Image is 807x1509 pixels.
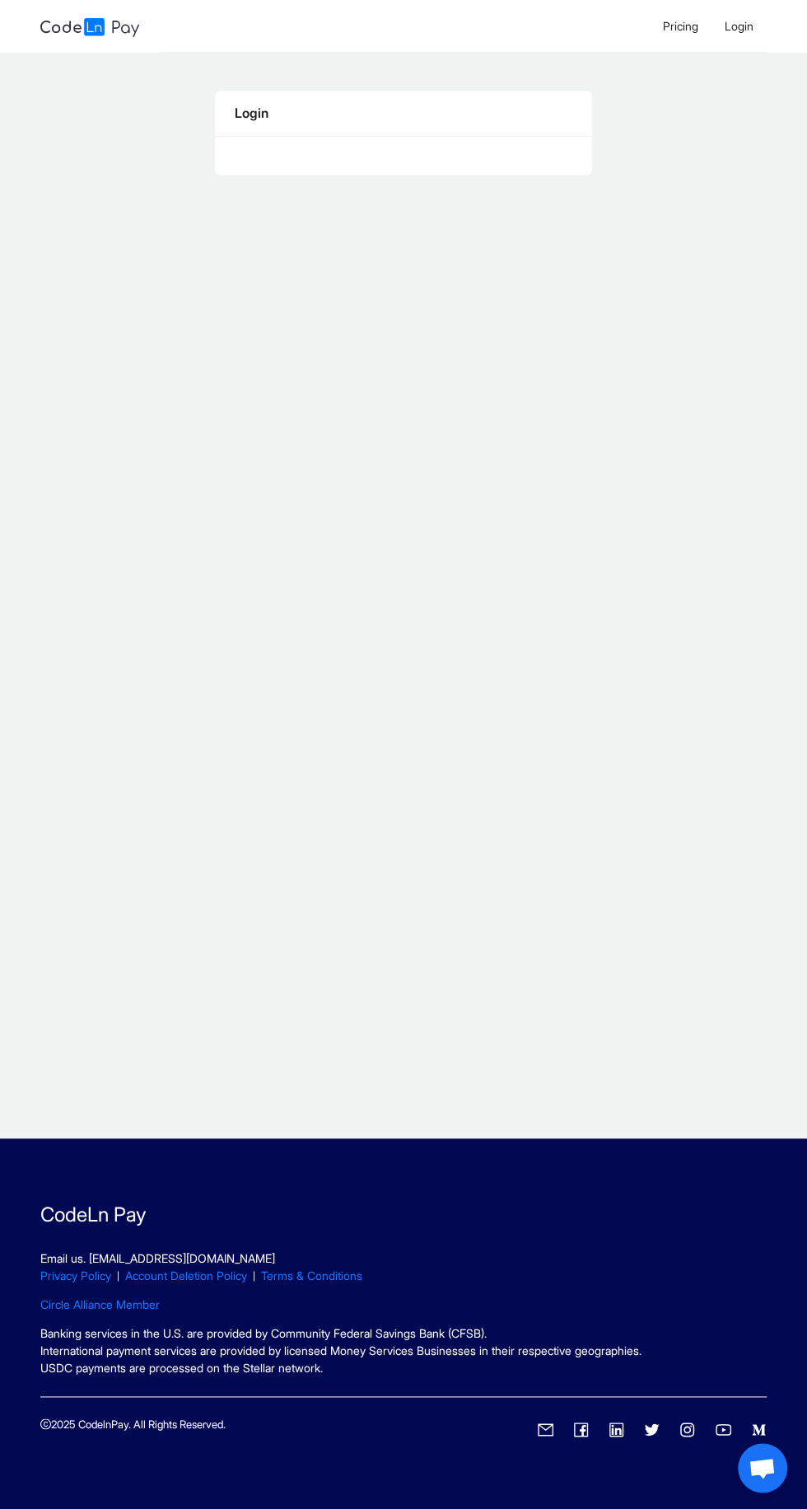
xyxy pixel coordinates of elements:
[40,18,139,37] img: logo
[663,19,698,33] span: Pricing
[751,1422,767,1437] span: medium
[644,1422,660,1437] span: twitter
[40,1200,767,1230] p: CodeLn Pay
[235,103,573,124] div: Login
[725,19,753,33] span: Login
[573,1422,589,1437] span: facebook
[738,1443,787,1493] div: Open chat
[40,1251,275,1265] a: Email us. [EMAIL_ADDRESS][DOMAIN_NAME]
[125,1268,247,1282] a: Account Deletion Policy
[40,1418,51,1429] span: copyright
[40,1268,111,1282] a: Privacy Policy
[679,1422,695,1437] span: instagram
[609,1419,624,1439] a: linkedin
[261,1268,362,1282] a: Terms & Conditions
[40,1297,160,1311] a: Circle Alliance Member
[644,1419,660,1439] a: twitter
[538,1422,553,1437] span: mail
[40,1417,226,1433] p: 2025 CodelnPay. All Rights Reserved.
[573,1419,589,1439] a: facebook
[40,1326,641,1375] span: Banking services in the U.S. are provided by Community Federal Savings Bank (CFSB). International...
[751,1419,767,1439] a: medium
[716,1419,731,1439] a: youtube
[679,1419,695,1439] a: instagram
[538,1419,553,1439] a: mail
[716,1422,731,1437] span: youtube
[609,1422,624,1437] span: linkedin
